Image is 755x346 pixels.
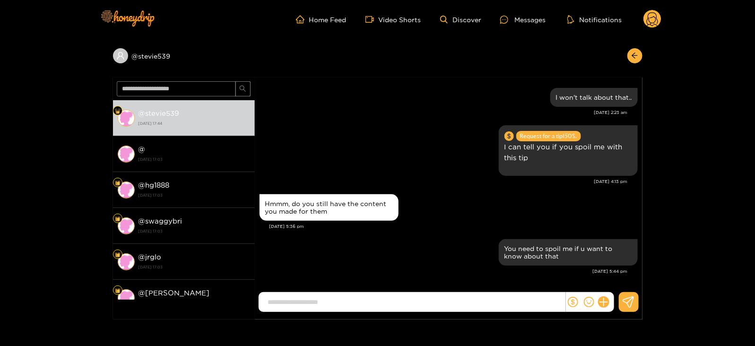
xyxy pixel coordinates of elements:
a: Home Feed [296,15,347,24]
span: user [116,52,125,60]
img: Fan Level [115,108,121,114]
div: Hmmm, do you still have the content you made for them [265,200,393,215]
img: conversation [118,289,135,306]
strong: [DATE] 17:03 [139,155,250,164]
strong: [DATE] 17:03 [139,263,250,271]
div: @stevie539 [113,48,255,63]
img: conversation [118,217,135,234]
img: conversation [118,146,135,163]
button: search [235,81,251,96]
span: Request for a tip 150 $. [516,131,581,141]
img: Fan Level [115,288,121,294]
div: Sep. 30, 2:23 am [550,88,638,107]
div: I won't talk about that.. [556,94,632,101]
strong: [DATE] 17:03 [139,299,250,307]
strong: @ jrglo [139,253,162,261]
span: home [296,15,309,24]
strong: @ stevie539 [139,109,180,117]
span: dollar [568,297,578,307]
span: smile [584,297,594,307]
strong: [DATE] 17:03 [139,227,250,235]
span: video-camera [365,15,379,24]
button: arrow-left [627,48,642,63]
button: dollar [566,295,580,309]
strong: [DATE] 17:03 [139,191,250,199]
img: conversation [118,182,135,199]
strong: @ hg1888 [139,181,170,189]
a: Video Shorts [365,15,421,24]
div: [DATE] 4:13 pm [260,178,628,185]
strong: [DATE] 17:44 [139,119,250,128]
div: Sep. 30, 4:13 pm [499,125,638,176]
img: Fan Level [115,216,121,222]
div: [DATE] 2:23 am [260,109,628,116]
div: [DATE] 5:44 pm [260,268,628,275]
span: arrow-left [631,52,638,60]
div: Sep. 30, 5:44 pm [499,239,638,266]
div: Messages [500,14,546,25]
div: [DATE] 5:36 pm [269,223,638,230]
span: dollar-circle [504,131,514,141]
img: conversation [118,253,135,270]
img: Fan Level [115,252,121,258]
strong: @ [PERSON_NAME] [139,289,210,297]
img: Fan Level [115,180,121,186]
button: Notifications [564,15,625,24]
a: Discover [440,16,481,24]
strong: @ swaggybri [139,217,182,225]
img: conversation [118,110,135,127]
div: You need to spoil me if u want to know about that [504,245,632,260]
span: search [239,85,246,93]
div: Sep. 30, 5:36 pm [260,194,399,221]
p: I can tell you if you spoil me with this tip [504,141,632,163]
strong: @ [139,145,146,153]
